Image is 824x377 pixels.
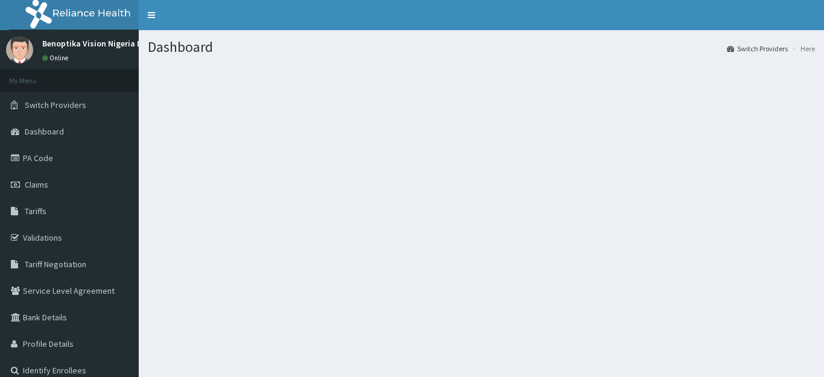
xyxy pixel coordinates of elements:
[25,100,86,110] span: Switch Providers
[6,36,33,63] img: User Image
[25,126,64,137] span: Dashboard
[789,43,815,54] li: Here
[42,54,71,62] a: Online
[148,39,815,55] h1: Dashboard
[727,43,788,54] a: Switch Providers
[25,259,86,270] span: Tariff Negotiation
[25,206,46,217] span: Tariffs
[25,179,48,190] span: Claims
[42,39,226,48] p: Benoptika Vision Nigeria Limited Nigeria Limited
